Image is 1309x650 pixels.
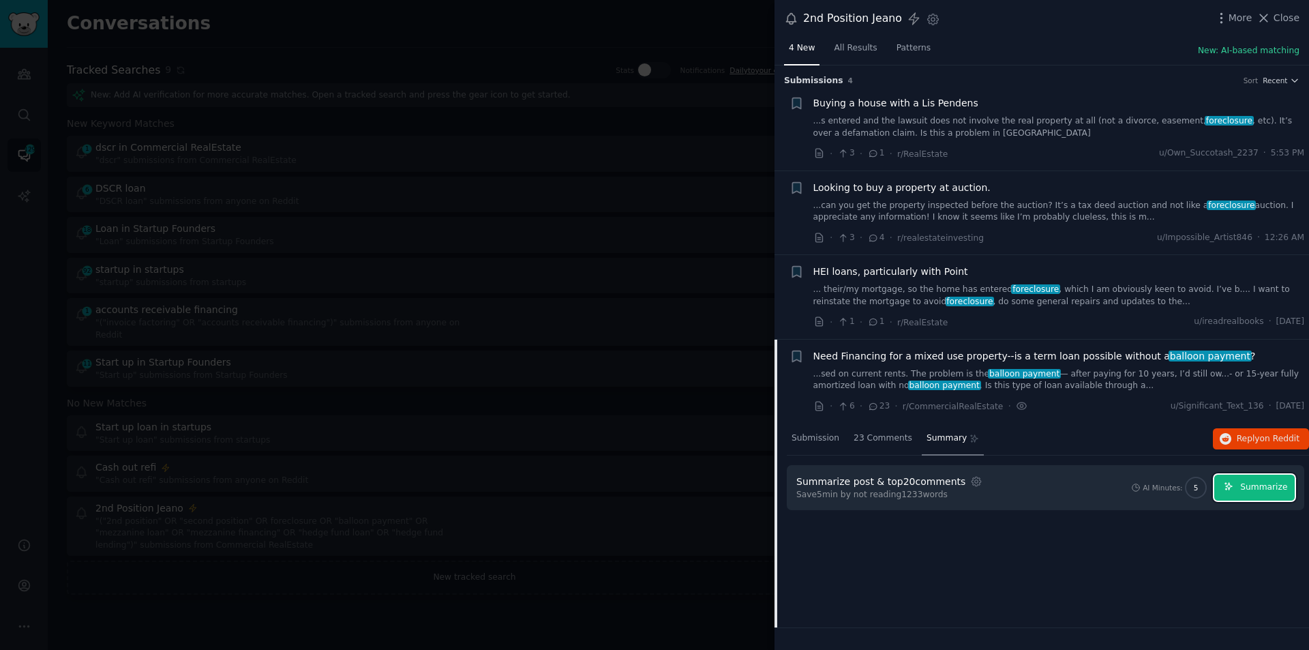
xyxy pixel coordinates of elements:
[813,368,1305,392] a: ...sed on current rents. The problem is theballoon payment— after paying for 10 years, I’d still ...
[1274,11,1299,25] span: Close
[803,10,902,27] div: 2nd Position Jeano
[897,233,984,243] span: r/realestateinvesting
[796,489,984,501] span: Save 5 min by not reading 1233 words
[890,315,892,329] span: ·
[813,284,1305,308] a: ... their/my mortgage, so the home has enteredforeclosure, which I am obviously keen to avoid. I’...
[1011,284,1060,294] span: foreclosure
[946,297,995,306] span: foreclosure
[897,42,931,55] span: Patterns
[1263,76,1299,85] button: Recent
[1214,11,1252,25] button: More
[860,231,862,245] span: ·
[867,316,884,328] span: 1
[1143,483,1183,492] div: AI Minutes:
[1229,11,1252,25] span: More
[837,316,854,328] span: 1
[1257,232,1260,244] span: ·
[892,38,935,65] a: Patterns
[1008,399,1010,413] span: ·
[813,181,991,195] a: Looking to buy a property at auction.
[789,42,815,55] span: 4 New
[1205,116,1254,125] span: foreclosure
[792,432,839,445] span: Submission
[830,315,832,329] span: ·
[796,475,965,489] div: Summarize post & top 20 comments
[1265,232,1304,244] span: 12:26 AM
[1244,76,1259,85] div: Sort
[1271,147,1304,160] span: 5:53 PM
[1169,351,1252,361] span: balloon payment
[1257,11,1299,25] button: Close
[834,42,877,55] span: All Results
[1213,428,1309,450] button: Replyon Reddit
[830,147,832,161] span: ·
[890,147,892,161] span: ·
[813,115,1305,139] a: ...s entered and the lawsuit does not involve the real property at all (not a divorce, easement,f...
[1240,482,1287,494] span: Summarize
[1263,147,1266,160] span: ·
[829,38,882,65] a: All Results
[927,432,967,445] span: Summary
[1260,434,1299,443] span: on Reddit
[830,399,832,413] span: ·
[867,400,890,413] span: 23
[897,149,948,159] span: r/RealEstate
[867,232,884,244] span: 4
[813,349,1256,364] a: Need Financing for a mixed use property--is a term loan possible without aballoon payment?
[1157,232,1252,244] span: u/Impossible_Artist846
[1159,147,1259,160] span: u/Own_Succotash_2237
[1194,483,1199,492] span: 5
[1194,316,1263,328] span: u/ireadrealbooks
[988,369,1061,379] span: balloon payment
[860,399,862,413] span: ·
[1214,475,1295,501] button: Summarize
[1198,45,1299,57] button: New: AI-based matching
[784,75,843,87] span: Submission s
[1207,201,1256,210] span: foreclosure
[848,76,853,85] span: 4
[860,147,862,161] span: ·
[813,265,968,279] a: HEI loans, particularly with Point
[908,381,981,390] span: balloon payment
[867,147,884,160] span: 1
[897,318,948,327] span: r/RealEstate
[830,231,832,245] span: ·
[784,38,819,65] a: 4 New
[1276,400,1304,413] span: [DATE]
[813,349,1256,364] span: Need Financing for a mixed use property--is a term loan possible without a ?
[1269,400,1272,413] span: ·
[1237,433,1299,445] span: Reply
[837,147,854,160] span: 3
[860,315,862,329] span: ·
[837,400,854,413] span: 6
[1276,316,1304,328] span: [DATE]
[890,231,892,245] span: ·
[1269,316,1272,328] span: ·
[854,432,912,445] span: 23 Comments
[903,402,1004,411] span: r/CommercialRealEstate
[894,399,897,413] span: ·
[1171,400,1264,413] span: u/Significant_Text_136
[1263,76,1287,85] span: Recent
[813,96,978,110] a: Buying a house with a Lis Pendens
[837,232,854,244] span: 3
[813,200,1305,224] a: ...can you get the property inspected before the auction? It’s a tax deed auction and not like af...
